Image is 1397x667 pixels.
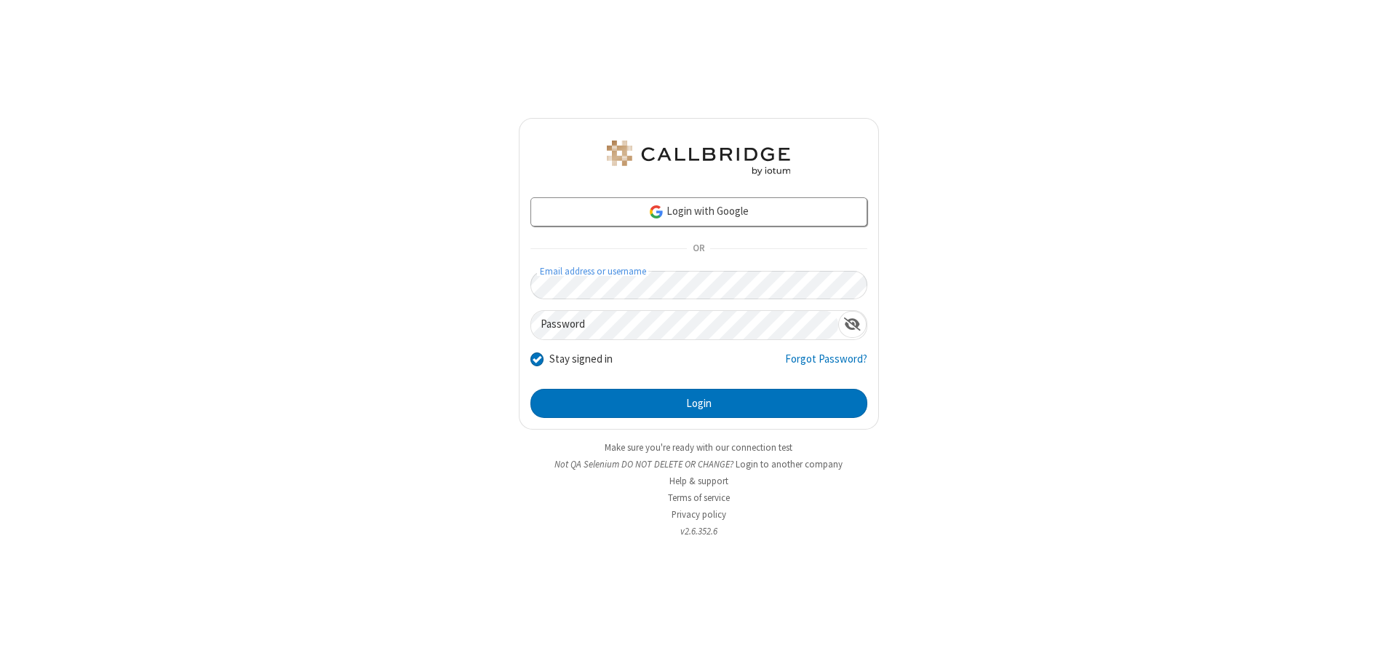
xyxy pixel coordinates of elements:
li: v2.6.352.6 [519,524,879,538]
a: Make sure you're ready with our connection test [605,441,792,454]
a: Help & support [669,475,728,487]
img: google-icon.png [648,204,664,220]
a: Login with Google [530,197,867,226]
label: Stay signed in [549,351,613,368]
img: QA Selenium DO NOT DELETE OR CHANGE [604,141,793,175]
button: Login to another company [736,457,843,471]
div: Show password [838,311,867,338]
a: Forgot Password? [785,351,867,379]
button: Login [530,389,867,418]
input: Email address or username [530,271,867,299]
span: OR [687,239,710,259]
input: Password [531,311,838,339]
li: Not QA Selenium DO NOT DELETE OR CHANGE? [519,457,879,471]
a: Privacy policy [672,508,726,521]
a: Terms of service [668,492,730,504]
